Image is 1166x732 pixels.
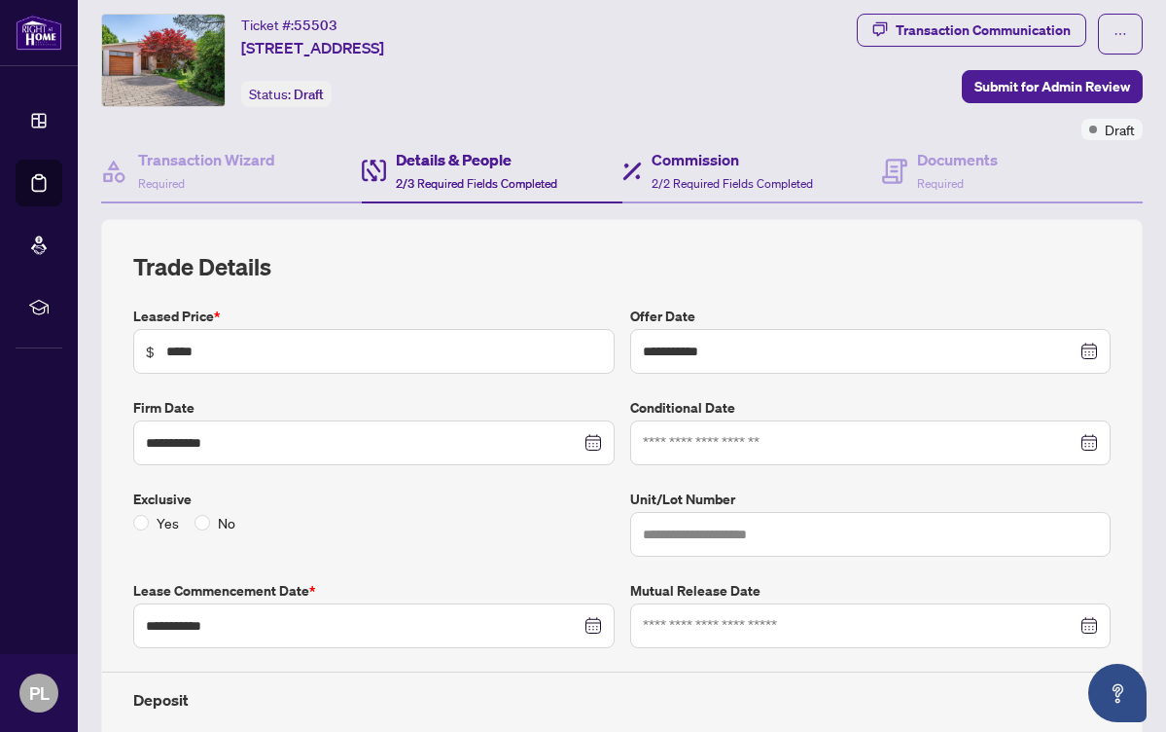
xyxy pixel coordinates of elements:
h4: Details & People [396,148,557,171]
span: Submit for Admin Review [974,71,1130,102]
span: Draft [294,86,324,103]
div: Ticket #: [241,14,337,36]
label: Offer Date [630,306,1112,327]
span: 55503 [294,17,337,34]
span: $ [146,341,155,362]
span: Required [917,176,964,191]
label: Firm Date [133,397,615,419]
button: Submit for Admin Review [962,70,1143,103]
label: Conditional Date [630,397,1112,419]
span: 2/2 Required Fields Completed [652,176,813,191]
label: Exclusive [133,489,615,510]
img: IMG-C12427755_1.jpg [102,15,225,106]
label: Leased Price [133,306,615,327]
h4: Transaction Wizard [138,148,275,171]
div: Transaction Communication [896,15,1071,46]
h4: Deposit [133,688,1111,712]
button: Transaction Communication [857,14,1086,47]
span: 2/3 Required Fields Completed [396,176,557,191]
h2: Trade Details [133,251,1111,282]
label: Unit/Lot Number [630,489,1112,510]
label: Mutual Release Date [630,580,1112,602]
span: Draft [1105,119,1135,140]
span: No [210,512,243,533]
img: logo [16,15,62,51]
span: Yes [149,512,187,533]
div: Status: [241,81,332,107]
span: [STREET_ADDRESS] [241,36,384,59]
span: Required [138,176,185,191]
button: Open asap [1088,664,1147,722]
span: ellipsis [1113,27,1127,41]
span: PL [29,679,50,707]
h4: Commission [652,148,813,171]
label: Lease Commencement Date [133,580,615,602]
h4: Documents [917,148,998,171]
